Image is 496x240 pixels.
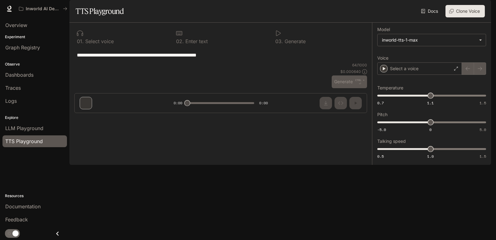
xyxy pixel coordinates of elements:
button: Clone Voice [445,5,485,17]
p: 0 1 . [77,39,84,44]
p: Select voice [84,39,114,44]
span: 1.0 [427,154,434,159]
span: -5.0 [377,127,386,132]
p: Select a voice [390,66,418,72]
p: Temperature [377,86,403,90]
h1: TTS Playground [76,5,124,17]
div: inworld-tts-1-max [378,34,486,46]
p: 0 3 . [275,39,283,44]
span: 1.5 [480,154,486,159]
span: 5.0 [480,127,486,132]
span: 1.1 [427,100,434,106]
p: Pitch [377,112,387,117]
span: 0.5 [377,154,384,159]
button: All workspaces [16,2,70,15]
span: 0 [429,127,432,132]
a: Docs [420,5,441,17]
p: Enter text [184,39,208,44]
div: inworld-tts-1-max [382,37,476,43]
p: $ 0.000640 [340,69,361,74]
p: Model [377,27,390,32]
p: Talking speed [377,139,406,143]
span: 0.7 [377,100,384,106]
p: 64 / 1000 [352,62,367,68]
p: Inworld AI Demos [26,6,60,11]
p: Generate [283,39,306,44]
p: 0 2 . [176,39,184,44]
p: Voice [377,56,388,60]
span: 1.5 [480,100,486,106]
